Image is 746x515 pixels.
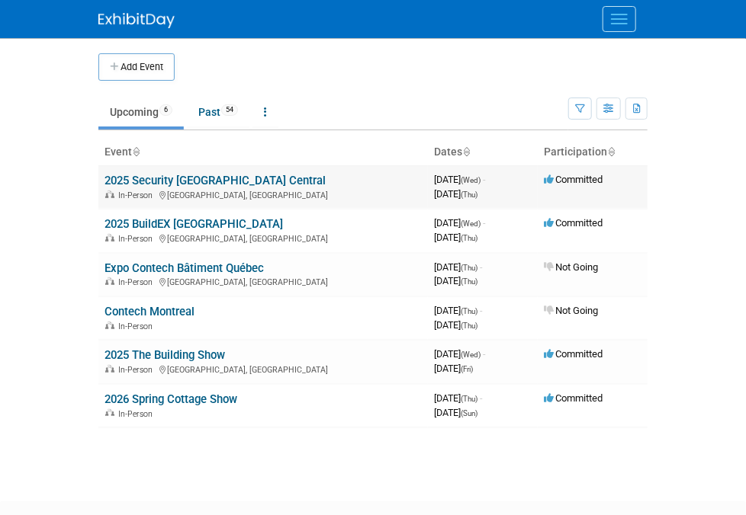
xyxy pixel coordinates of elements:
div: [GEOGRAPHIC_DATA], [GEOGRAPHIC_DATA] [105,363,422,375]
div: [GEOGRAPHIC_DATA], [GEOGRAPHIC_DATA] [105,232,422,244]
span: [DATE] [434,319,478,331]
span: (Thu) [461,234,478,242]
span: - [480,392,482,404]
span: Not Going [544,261,598,273]
a: 2026 Spring Cottage Show [105,392,237,406]
span: [DATE] [434,232,478,243]
a: Contech Montreal [105,305,195,318]
span: In-Person [118,409,157,419]
a: Upcoming6 [98,98,184,126]
span: (Thu) [461,277,478,286]
span: [DATE] [434,217,485,229]
span: 54 [221,104,238,116]
span: - [483,348,485,360]
a: Past54 [187,98,249,126]
span: - [483,174,485,185]
span: (Thu) [461,190,478,199]
span: (Fri) [461,365,473,373]
span: (Thu) [461,307,478,315]
img: ExhibitDay [98,13,175,28]
span: In-Person [118,234,157,244]
img: In-Person Event [105,409,114,417]
span: [DATE] [434,188,478,200]
span: In-Person [118,321,157,331]
a: 2025 BuildEX [GEOGRAPHIC_DATA] [105,217,283,231]
a: Expo Contech Bâtiment Québec [105,261,264,275]
span: (Wed) [461,350,481,359]
img: In-Person Event [105,190,114,198]
button: Add Event [98,53,175,81]
span: [DATE] [434,407,478,418]
span: Committed [544,217,603,229]
span: - [480,305,482,316]
th: Participation [538,139,648,165]
a: Sort by Participation Type [607,146,615,158]
span: [DATE] [434,174,485,185]
span: 6 [159,104,172,116]
span: Committed [544,348,603,360]
span: (Thu) [461,321,478,330]
img: In-Person Event [105,234,114,242]
span: Not Going [544,305,598,316]
th: Event [98,139,428,165]
span: In-Person [118,365,157,375]
span: (Sun) [461,409,478,417]
img: In-Person Event [105,277,114,285]
span: Committed [544,174,603,185]
a: 2025 The Building Show [105,348,225,362]
span: In-Person [118,190,157,200]
span: (Wed) [461,219,481,228]
span: - [480,261,482,273]
span: [DATE] [434,363,473,374]
div: [GEOGRAPHIC_DATA], [GEOGRAPHIC_DATA] [105,275,422,287]
button: Menu [603,6,636,32]
span: - [483,217,485,229]
span: (Thu) [461,395,478,403]
img: In-Person Event [105,365,114,373]
span: (Thu) [461,264,478,272]
a: 2025 Security [GEOGRAPHIC_DATA] Central [105,174,326,187]
span: [DATE] [434,305,482,316]
span: [DATE] [434,392,482,404]
div: [GEOGRAPHIC_DATA], [GEOGRAPHIC_DATA] [105,188,422,200]
span: In-Person [118,277,157,287]
span: (Wed) [461,176,481,184]
a: Sort by Start Date [462,146,470,158]
th: Dates [428,139,538,165]
a: Sort by Event Name [132,146,140,158]
img: In-Person Event [105,321,114,329]
span: Committed [544,392,603,404]
span: [DATE] [434,261,482,273]
span: [DATE] [434,275,478,286]
span: [DATE] [434,348,485,360]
